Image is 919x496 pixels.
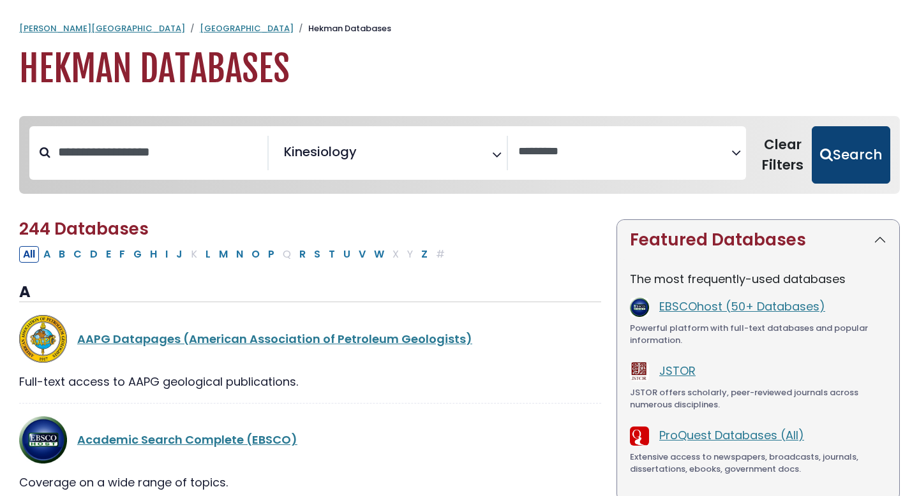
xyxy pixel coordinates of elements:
[310,246,324,263] button: Filter Results S
[19,22,900,35] nav: breadcrumb
[40,246,54,263] button: Filter Results A
[279,142,357,161] li: Kinesiology
[630,270,886,288] p: The most frequently-used databases
[325,246,339,263] button: Filter Results T
[417,246,431,263] button: Filter Results Z
[77,432,297,448] a: Academic Search Complete (EBSCO)
[355,246,370,263] button: Filter Results V
[264,246,278,263] button: Filter Results P
[86,246,101,263] button: Filter Results D
[812,126,890,184] button: Submit for Search Results
[340,246,354,263] button: Filter Results U
[659,363,696,379] a: JSTOR
[232,246,247,263] button: Filter Results N
[202,246,214,263] button: Filter Results L
[130,246,146,263] button: Filter Results G
[754,126,812,184] button: Clear Filters
[659,298,825,314] a: EBSCOhost (50+ Databases)
[518,145,731,159] textarea: Search
[19,246,39,263] button: All
[102,246,115,263] button: Filter Results E
[19,116,900,194] nav: Search filters
[70,246,86,263] button: Filter Results C
[617,220,899,260] button: Featured Databases
[659,427,804,443] a: ProQuest Databases (All)
[284,142,357,161] span: Kinesiology
[370,246,388,263] button: Filter Results W
[116,246,129,263] button: Filter Results F
[215,246,232,263] button: Filter Results M
[294,22,391,35] li: Hekman Databases
[295,246,310,263] button: Filter Results R
[50,142,267,163] input: Search database by title or keyword
[146,246,161,263] button: Filter Results H
[19,283,601,302] h3: A
[77,331,472,347] a: AAPG Datapages (American Association of Petroleum Geologists)
[172,246,186,263] button: Filter Results J
[19,474,601,491] div: Coverage on a wide range of topics.
[200,22,294,34] a: [GEOGRAPHIC_DATA]
[630,386,886,411] div: JSTOR offers scholarly, peer-reviewed journals across numerous disciplines.
[19,373,601,390] div: Full-text access to AAPG geological publications.
[19,22,185,34] a: [PERSON_NAME][GEOGRAPHIC_DATA]
[19,48,900,91] h1: Hekman Databases
[19,217,149,240] span: 244 Databases
[55,246,69,263] button: Filter Results B
[630,451,886,476] div: Extensive access to newspapers, broadcasts, journals, dissertations, ebooks, government docs.
[630,322,886,347] div: Powerful platform with full-text databases and popular information.
[19,245,450,261] div: Alpha-list to filter by first letter of database name
[161,246,172,263] button: Filter Results I
[248,246,264,263] button: Filter Results O
[359,149,368,163] textarea: Search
